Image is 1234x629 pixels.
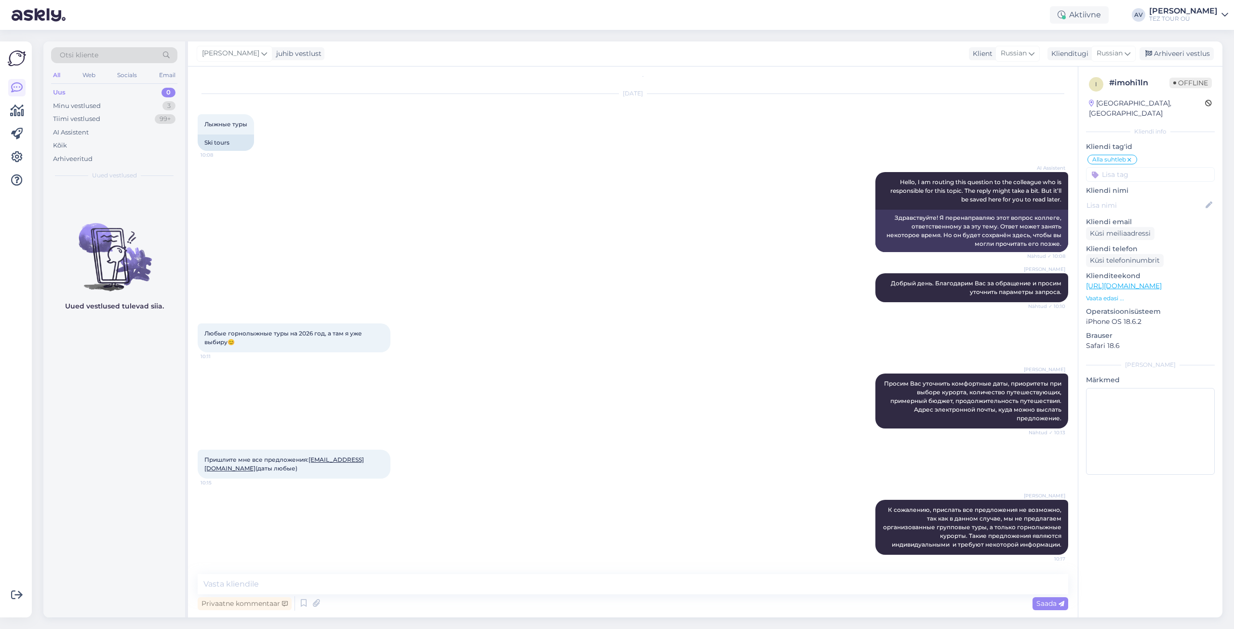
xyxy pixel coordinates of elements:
div: Aktiivne [1050,6,1109,24]
span: [PERSON_NAME] [202,48,259,59]
div: [PERSON_NAME] [1149,7,1218,15]
span: К сожалению, прислать все предложения не возможно, так как в данном случае, мы не предлагаем орга... [883,506,1063,548]
div: Kõik [53,141,67,150]
div: Web [80,69,97,81]
div: Privaatne kommentaar [198,597,292,610]
div: Uus [53,88,66,97]
div: Arhiveeri vestlus [1140,47,1214,60]
span: Offline [1169,78,1212,88]
p: Kliendi email [1086,217,1215,227]
div: Küsi meiliaadressi [1086,227,1154,240]
div: TEZ TOUR OÜ [1149,15,1218,23]
img: No chats [43,206,185,293]
div: 3 [162,101,175,111]
span: [PERSON_NAME] [1024,492,1065,499]
p: Märkmed [1086,375,1215,385]
input: Lisa tag [1086,167,1215,182]
div: Kliendi info [1086,127,1215,136]
span: Hello, I am routing this question to the colleague who is responsible for this topic. The reply m... [890,178,1063,203]
span: Russian [1097,48,1123,59]
span: Saada [1036,599,1064,608]
div: Email [157,69,177,81]
span: Alla suhtleb [1092,157,1126,162]
div: Klienditugi [1047,49,1088,59]
div: All [51,69,62,81]
div: juhib vestlust [272,49,322,59]
span: Добрый день. Благодарим Вас за обращение и просим уточнить параметры запроса. [891,280,1063,295]
div: 0 [161,88,175,97]
a: [URL][DOMAIN_NAME] [1086,281,1162,290]
input: Lisa nimi [1086,200,1204,211]
span: Otsi kliente [60,50,98,60]
span: Пришлите мне все предложения: (даты любые) [204,456,364,472]
div: Minu vestlused [53,101,101,111]
div: Arhiveeritud [53,154,93,164]
div: Tiimi vestlused [53,114,100,124]
div: Klient [969,49,993,59]
span: AI Assistent [1029,164,1065,172]
div: # imohi1ln [1109,77,1169,89]
span: Russian [1001,48,1027,59]
p: Kliendi telefon [1086,244,1215,254]
span: i [1095,80,1097,88]
img: Askly Logo [8,49,26,67]
p: Safari 18.6 [1086,341,1215,351]
div: AI Assistent [53,128,89,137]
p: Uued vestlused tulevad siia. [65,301,164,311]
span: [PERSON_NAME] [1024,266,1065,273]
span: Просим Вас уточнить комфортные даты, приоритеты при выборе курорта, количество путешествующих, пр... [884,380,1063,422]
span: Nähtud ✓ 10:08 [1027,253,1065,260]
p: Vaata edasi ... [1086,294,1215,303]
span: [PERSON_NAME] [1024,366,1065,373]
p: Klienditeekond [1086,271,1215,281]
div: Küsi telefoninumbrit [1086,254,1164,267]
a: [PERSON_NAME]TEZ TOUR OÜ [1149,7,1228,23]
div: [PERSON_NAME] [1086,361,1215,369]
div: [DATE] [198,89,1068,98]
p: Brauser [1086,331,1215,341]
p: Kliendi nimi [1086,186,1215,196]
div: 99+ [155,114,175,124]
span: Nähtud ✓ 10:13 [1029,429,1065,436]
span: Лыжные туры [204,120,247,128]
div: Socials [115,69,139,81]
p: iPhone OS 18.6.2 [1086,317,1215,327]
span: Любые горнолыжные туры на 2026 год, а там я уже выбиру😊 [204,330,363,346]
div: [GEOGRAPHIC_DATA], [GEOGRAPHIC_DATA] [1089,98,1205,119]
div: AV [1132,8,1145,22]
p: Operatsioonisüsteem [1086,307,1215,317]
span: Nähtud ✓ 10:10 [1028,303,1065,310]
span: 10:17 [1029,555,1065,562]
span: Uued vestlused [92,171,137,180]
span: 10:11 [201,353,237,360]
span: 10:15 [201,479,237,486]
p: Kliendi tag'id [1086,142,1215,152]
span: 10:08 [201,151,237,159]
div: Ski tours [198,134,254,151]
div: Здравствуйте! Я перенаправляю этот вопрос коллеге, ответственному за эту тему. Ответ может занять... [875,210,1068,252]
